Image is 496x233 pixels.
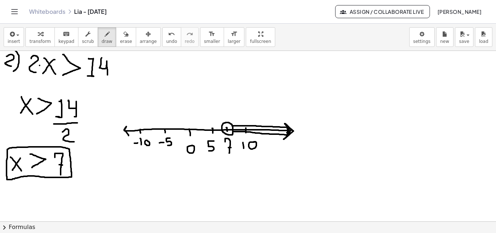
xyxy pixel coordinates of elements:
i: format_size [208,30,215,39]
span: [PERSON_NAME] [437,8,481,15]
button: format_sizelarger [224,27,244,47]
span: draw [102,39,113,44]
span: transform [29,39,51,44]
span: larger [228,39,240,44]
i: undo [168,30,175,39]
span: undo [166,39,177,44]
button: load [475,27,492,47]
button: erase [116,27,136,47]
i: redo [186,30,193,39]
span: insert [8,39,20,44]
i: format_size [231,30,237,39]
span: keypad [58,39,74,44]
button: redoredo [181,27,199,47]
a: Whiteboards [29,8,65,15]
span: arrange [140,39,157,44]
button: keyboardkeypad [54,27,78,47]
button: transform [25,27,55,47]
button: draw [98,27,117,47]
button: Toggle navigation [9,6,20,17]
span: smaller [204,39,220,44]
span: redo [185,39,195,44]
button: settings [409,27,435,47]
span: load [479,39,488,44]
span: Assign / Collaborate Live [341,8,424,15]
span: fullscreen [250,39,271,44]
span: settings [413,39,431,44]
span: new [440,39,449,44]
button: [PERSON_NAME] [431,5,487,18]
span: erase [120,39,132,44]
button: scrub [78,27,98,47]
span: save [459,39,469,44]
span: scrub [82,39,94,44]
button: Assign / Collaborate Live [335,5,430,18]
button: arrange [136,27,161,47]
i: keyboard [63,30,70,39]
button: save [455,27,473,47]
button: insert [4,27,24,47]
button: fullscreen [246,27,275,47]
button: new [436,27,454,47]
button: format_sizesmaller [200,27,224,47]
button: undoundo [162,27,181,47]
